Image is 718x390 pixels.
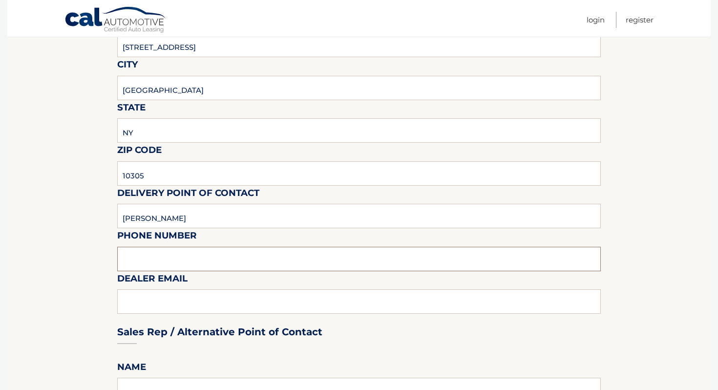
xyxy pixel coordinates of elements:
label: City [117,57,138,75]
label: Zip Code [117,143,162,161]
label: Delivery Point of Contact [117,186,259,204]
label: Dealer Email [117,271,188,289]
label: Name [117,360,146,378]
a: Cal Automotive [64,6,167,35]
a: Login [587,12,605,28]
a: Register [626,12,654,28]
h3: Sales Rep / Alternative Point of Contact [117,326,322,338]
label: State [117,100,146,118]
label: Phone Number [117,228,197,246]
